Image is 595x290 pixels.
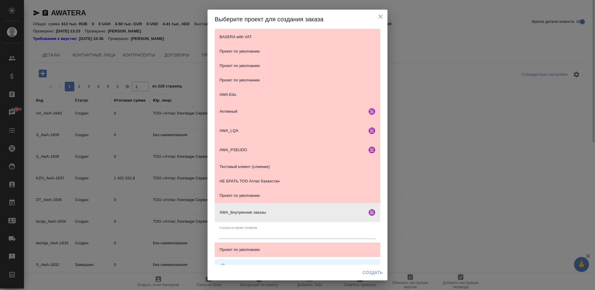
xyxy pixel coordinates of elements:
span: Активный [220,108,365,114]
span: AWA Edu [220,92,375,98]
span: Тестовый клиент (слияние) [220,164,375,170]
div: AWA_Внутренние заказыsmartcat [215,203,380,222]
span: AWA_LQA [220,128,365,134]
div: Проект по умолчанию [215,188,380,203]
div: BASERA with VAT [215,30,380,44]
span: Выберите проект для создания заказа [215,16,324,23]
button: smartcat [365,104,379,119]
span: НЕ БРАТЬ ТОО Атлас Казахстан [220,178,375,184]
div: Проект по умолчанию [215,73,380,87]
span: BASERA with VAT [220,34,375,40]
div: Тестовый клиент (слияние) [215,160,380,174]
div: Проект по умолчанию [215,243,380,257]
span: Проект по умолчанию [220,48,375,54]
div: AWA_LQAsmartcat [215,121,380,140]
span: Проект по умолчанию [220,63,375,69]
div: Проект по умолчанию [215,59,380,73]
span: AWA_Внутренние заказы [220,209,365,215]
div: НЕ БРАТЬ ТОО Атлас Казахстан [215,174,380,188]
button: close [376,12,385,21]
div: AWA Edu [215,87,380,102]
button: smartcat [365,143,379,157]
div: Проект по умолчанию [215,44,380,59]
div: Активныйsmartcat [215,102,380,121]
button: smartcat [365,124,379,138]
span: Создать [363,269,383,276]
label: Ссылка на проект Smartcat [220,226,257,229]
span: Проект по умолчанию [220,247,375,253]
span: Проект по умолчанию [220,193,375,199]
button: Создать [360,267,385,278]
div: AWA_PSEUDOsmartcat [215,140,380,160]
button: smartcat [365,205,379,220]
span: Проект по умолчанию [220,77,375,83]
span: AWA_PSEUDO [220,147,365,153]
